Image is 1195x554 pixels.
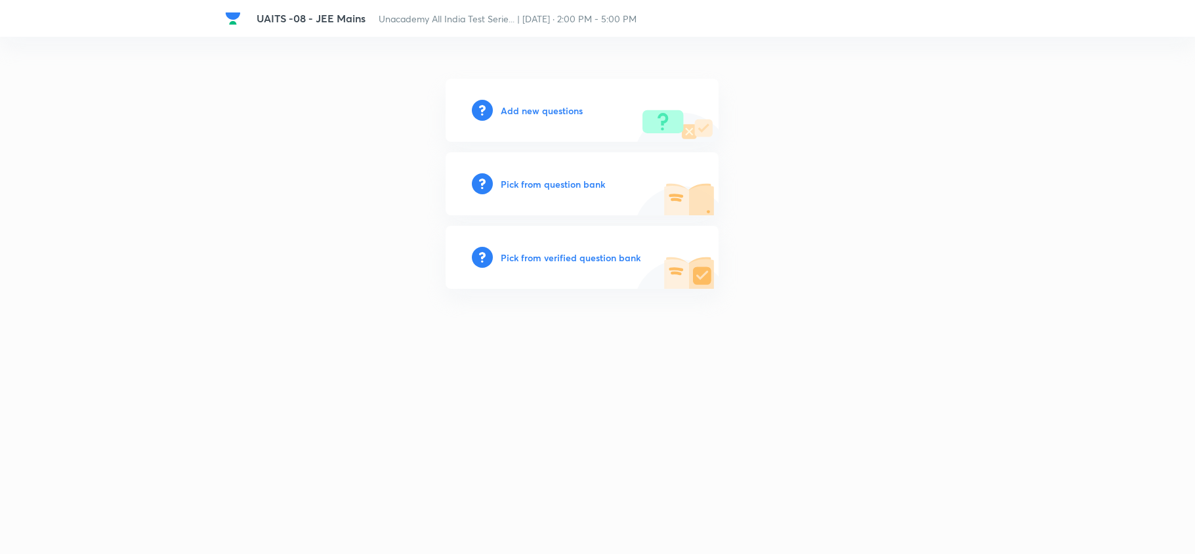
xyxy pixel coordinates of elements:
h6: Pick from question bank [501,177,605,191]
h6: Pick from verified question bank [501,251,640,265]
a: Company Logo [225,11,246,26]
span: UAITS -08 - JEE Mains [257,11,366,25]
h6: Add new questions [501,104,583,117]
img: Company Logo [225,11,241,26]
span: Unacademy All India Test Serie... | [DATE] · 2:00 PM - 5:00 PM [379,12,637,25]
